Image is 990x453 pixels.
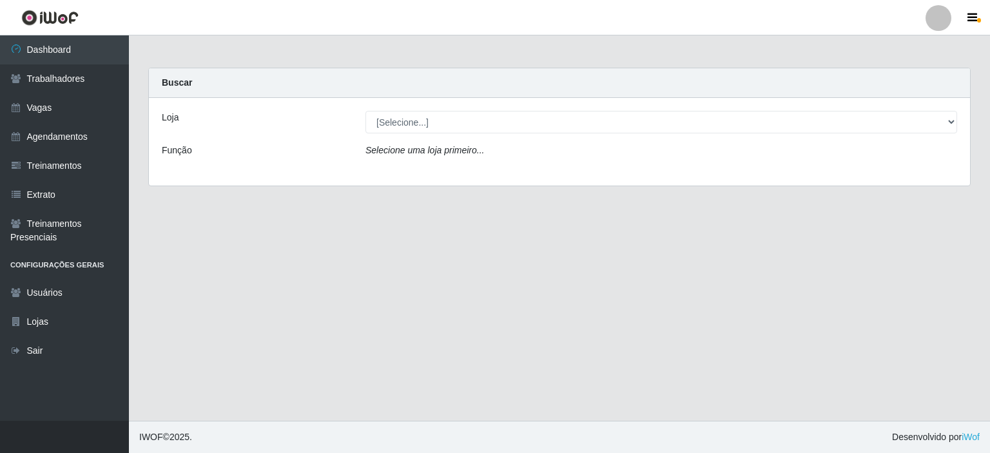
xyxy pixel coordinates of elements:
span: IWOF [139,432,163,442]
span: Desenvolvido por [892,430,980,444]
i: Selecione uma loja primeiro... [365,145,484,155]
span: © 2025 . [139,430,192,444]
strong: Buscar [162,77,192,88]
label: Função [162,144,192,157]
label: Loja [162,111,179,124]
img: CoreUI Logo [21,10,79,26]
a: iWof [962,432,980,442]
